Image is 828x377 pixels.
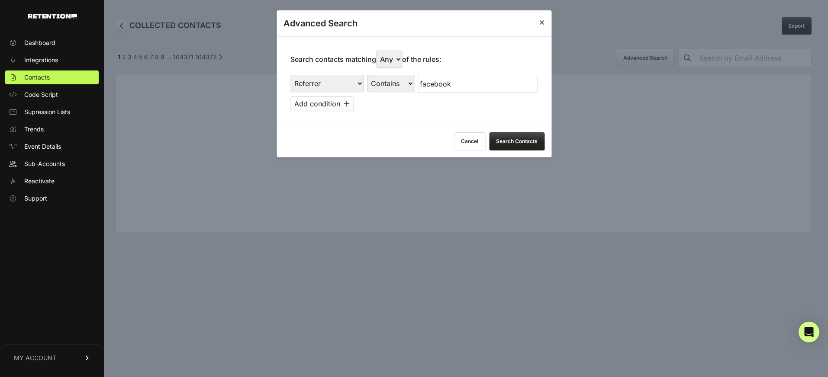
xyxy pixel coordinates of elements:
a: Code Script [5,88,99,102]
span: Dashboard [24,38,55,47]
div: Open Intercom Messenger [799,322,819,342]
span: Event Details [24,142,61,151]
span: Integrations [24,56,58,64]
h3: Advanced Search [284,17,358,29]
a: Contacts [5,70,99,84]
a: Supression Lists [5,105,99,119]
span: Reactivate [24,177,55,185]
button: Cancel [454,132,486,150]
a: Trends [5,122,99,136]
a: Support [5,192,99,205]
span: Sub-Accounts [24,160,65,168]
img: Retention.com [28,14,77,19]
a: Event Details [5,140,99,153]
a: MY ACCOUNT [5,345,99,371]
span: MY ACCOUNT [14,354,56,362]
span: Code Script [24,90,58,99]
a: Dashboard [5,36,99,50]
a: Reactivate [5,174,99,188]
button: Add condition [290,96,354,111]
span: Support [24,194,47,203]
a: Integrations [5,53,99,67]
span: Contacts [24,73,50,82]
a: Sub-Accounts [5,157,99,171]
button: Search Contacts [489,132,544,150]
p: Search contacts matching of the rules: [290,51,441,68]
span: Trends [24,125,44,134]
span: Supression Lists [24,108,70,116]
